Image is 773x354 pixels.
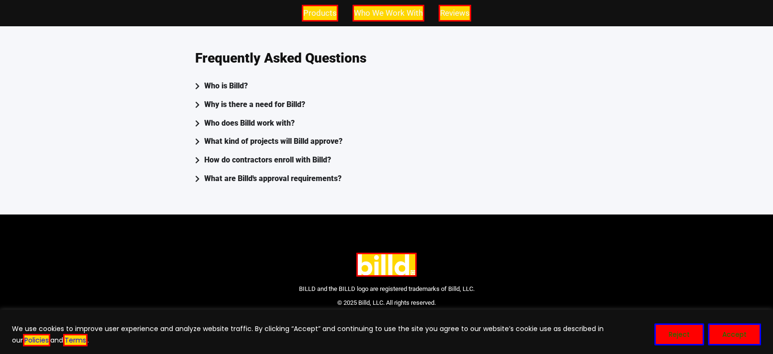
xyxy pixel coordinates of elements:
div: Accordion. Open links with Enter or Space, close with Escape, and navigate with Arrow Keys [195,79,578,186]
a: Products [302,5,338,21]
div: What are Billd's approval requirements? [204,172,342,186]
div: Why is there a need for Billd? [204,98,305,112]
summary: Who does Billd work with? [195,117,578,130]
button: Reject [654,323,704,345]
a: Who We Work With [353,5,424,21]
summary: Who is Billd? [195,79,578,93]
div: What kind of projects will Billd approve? [204,135,342,149]
span: BILLD and the BILLD logo are registered trademarks of Billd, LLC. © 2025 Billd, LLC. All rights r... [299,285,475,306]
span: Products [303,6,337,20]
button: Accept [708,323,761,345]
a: Terms [63,334,88,346]
a: Policies [23,334,50,346]
div: Who does Billd work with? [204,117,295,130]
span: Who We Work With [354,6,423,20]
div: Who is Billd? [204,79,248,93]
div: How do contractors enroll with Billd? [204,153,331,167]
summary: How do contractors enroll with Billd? [195,153,578,167]
span: Reviews [440,6,470,20]
h3: Frequently Asked Questions [195,52,366,65]
summary: What kind of projects will Billd approve? [195,135,578,149]
p: We use cookies to improve user experience and analyze website traffic. By clicking “Accept” and c... [12,323,647,346]
summary: What are Billd's approval requirements? [195,172,578,186]
summary: Why is there a need for Billd? [195,98,578,112]
a: Reviews [439,5,471,21]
